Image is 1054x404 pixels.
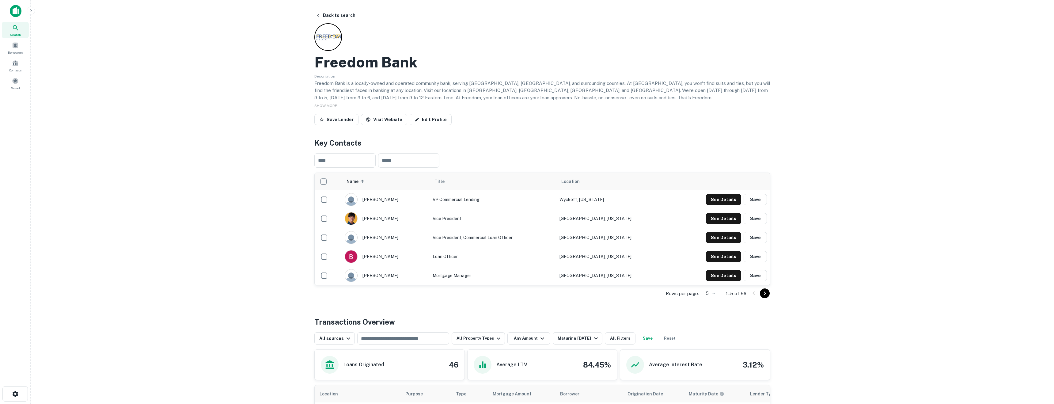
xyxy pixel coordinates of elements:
[743,359,764,370] h4: 3.12%
[583,359,611,370] h4: 84.45%
[627,390,671,398] span: Origination Date
[452,332,505,345] button: All Property Types
[507,332,550,345] button: Any Amount
[347,178,366,185] span: Name
[9,68,21,73] span: Contacts
[2,22,29,38] a: Search
[345,212,357,225] img: 1528977350982
[2,57,29,74] a: Contacts
[638,332,658,345] button: Save your search to get updates of matches that match your search criteria.
[2,40,29,56] a: Borrowers
[750,390,776,398] span: Lender Type
[689,391,732,397] span: Maturity dates displayed may be estimated. Please contact the lender for the most accurate maturi...
[314,104,337,108] span: SHOW MORE
[623,385,684,402] th: Origination Date
[314,137,770,148] h4: Key Contacts
[314,114,358,125] button: Save Lender
[405,390,431,398] span: Purpose
[649,361,702,368] h6: Average Interest Rate
[556,173,671,190] th: Location
[706,213,741,224] button: See Details
[744,270,767,281] button: Save
[345,212,427,225] div: [PERSON_NAME]
[556,266,671,285] td: [GEOGRAPHIC_DATA], [US_STATE]
[684,385,745,402] th: Maturity dates displayed may be estimated. Please contact the lender for the most accurate maturi...
[345,250,427,263] div: [PERSON_NAME]
[314,74,335,78] span: Description
[666,290,699,297] p: Rows per page:
[320,390,346,398] span: Location
[706,270,741,281] button: See Details
[556,247,671,266] td: [GEOGRAPHIC_DATA], [US_STATE]
[314,80,770,101] p: Freedom Bank is a locally-owned and operated community bank, serving [GEOGRAPHIC_DATA], [GEOGRAPH...
[706,251,741,262] button: See Details
[319,335,352,342] div: All sources
[343,361,384,368] h6: Loans Originated
[689,391,724,397] div: Maturity dates displayed may be estimated. Please contact the lender for the most accurate maturi...
[744,251,767,262] button: Save
[345,250,357,263] img: 1729472678167
[342,173,430,190] th: Name
[553,332,602,345] button: Maturing [DATE]
[430,266,556,285] td: Mortgage Manager
[430,228,556,247] td: Vice President, Commercial Loan Officer
[1023,355,1054,384] iframe: Chat Widget
[706,232,741,243] button: See Details
[345,269,357,282] img: 9c8pery4andzj6ohjkjp54ma2
[313,10,358,21] button: Back to search
[493,390,539,398] span: Mortgage Amount
[726,290,746,297] p: 1–5 of 56
[10,5,21,17] img: capitalize-icon.png
[345,231,357,244] img: 9c8pery4andzj6ohjkjp54ma2
[314,53,417,71] h2: Freedom Bank
[315,173,770,285] div: scrollable content
[744,213,767,224] button: Save
[361,114,407,125] a: Visit Website
[496,361,527,368] h6: Average LTV
[451,385,488,402] th: Type
[345,193,357,206] img: 9c8pery4andzj6ohjkjp54ma2
[706,194,741,205] button: See Details
[8,50,23,55] span: Borrowers
[345,269,427,282] div: [PERSON_NAME]
[430,190,556,209] td: VP Commercial Lending
[555,385,623,402] th: Borrower
[10,32,21,37] span: Search
[689,391,718,397] h6: Maturity Date
[744,232,767,243] button: Save
[760,288,770,298] button: Go to next page
[560,390,579,398] span: Borrower
[430,209,556,228] td: Vice President
[745,385,800,402] th: Lender Type
[561,178,580,185] span: Location
[558,335,599,342] div: Maturing [DATE]
[556,228,671,247] td: [GEOGRAPHIC_DATA], [US_STATE]
[434,178,453,185] span: Title
[701,289,716,298] div: 5
[11,86,20,90] span: Saved
[744,194,767,205] button: Save
[315,385,400,402] th: Location
[488,385,555,402] th: Mortgage Amount
[430,247,556,266] td: Loan Officer
[430,173,556,190] th: Title
[314,332,355,345] button: All sources
[556,209,671,228] td: [GEOGRAPHIC_DATA], [US_STATE]
[556,190,671,209] td: Wyckoff, [US_STATE]
[400,385,451,402] th: Purpose
[456,390,466,398] span: Type
[410,114,452,125] a: Edit Profile
[449,359,458,370] h4: 46
[2,75,29,92] a: Saved
[314,316,395,327] h4: Transactions Overview
[345,193,427,206] div: [PERSON_NAME]
[660,332,680,345] button: Reset
[345,231,427,244] div: [PERSON_NAME]
[605,332,635,345] button: All Filters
